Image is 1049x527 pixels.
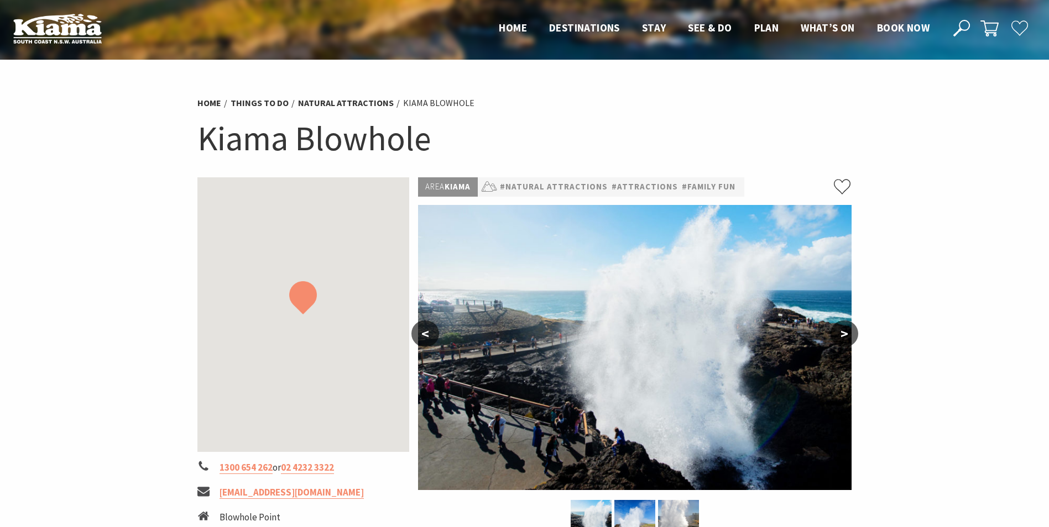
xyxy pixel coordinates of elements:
[418,177,478,197] p: Kiama
[231,97,289,109] a: Things To Do
[281,461,334,474] a: 02 4232 3322
[499,21,527,34] span: Home
[403,96,474,110] li: Kiama Blowhole
[688,21,732,34] span: See & Do
[298,97,394,109] a: Natural Attractions
[197,460,410,475] li: or
[197,97,221,109] a: Home
[877,21,930,34] span: Book now
[425,181,445,192] span: Area
[411,320,439,347] button: <
[418,205,852,490] img: Close up of the Kiama Blowhole
[197,116,852,161] h1: Kiama Blowhole
[500,180,608,194] a: #Natural Attractions
[612,180,678,194] a: #Attractions
[682,180,735,194] a: #Family Fun
[801,21,855,34] span: What’s On
[220,486,364,499] a: [EMAIL_ADDRESS][DOMAIN_NAME]
[642,21,666,34] span: Stay
[488,19,941,38] nav: Main Menu
[549,21,620,34] span: Destinations
[220,510,327,525] li: Blowhole Point
[13,13,102,44] img: Kiama Logo
[220,461,273,474] a: 1300 654 262
[754,21,779,34] span: Plan
[831,320,858,347] button: >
